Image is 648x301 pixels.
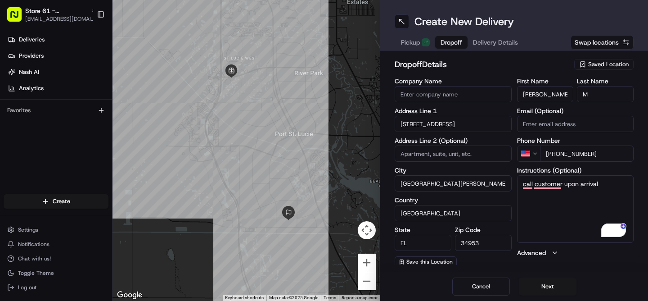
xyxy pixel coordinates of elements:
[25,15,97,23] button: [EMAIL_ADDRESS][DOMAIN_NAME]
[452,278,510,296] button: Cancel
[23,58,148,68] input: Clear
[517,248,634,257] button: Advanced
[517,86,574,102] input: Enter first name
[395,175,512,192] input: Enter city
[517,78,574,84] label: First Name
[225,295,264,301] button: Keyboard shortcuts
[115,289,144,301] img: Google
[269,295,318,300] span: Map data ©2025 Google
[18,226,38,233] span: Settings
[395,78,512,84] label: Company Name
[395,116,512,132] input: Enter address
[31,95,114,102] div: We're available if you need us!
[18,284,36,291] span: Log out
[395,227,451,233] label: State
[5,127,72,143] a: 📗Knowledge Base
[4,49,112,63] a: Providers
[517,248,546,257] label: Advanced
[571,35,634,50] button: Swap locations
[324,295,336,300] a: Terms (opens in new tab)
[395,108,512,114] label: Address Line 1
[358,221,376,239] button: Map camera controls
[85,131,144,140] span: API Documentation
[19,52,44,60] span: Providers
[4,103,108,118] div: Favorites
[4,252,108,265] button: Chat with us!
[9,36,164,50] p: Welcome 👋
[517,116,634,132] input: Enter email address
[577,78,634,84] label: Last Name
[9,86,25,102] img: 1736555255976-a54dd68f-1ca7-489b-9aae-adbdc363a1c4
[574,58,634,71] button: Saved Location
[19,68,39,76] span: Nash AI
[358,272,376,290] button: Zoom out
[63,152,109,160] a: Powered byPylon
[18,269,54,277] span: Toggle Theme
[395,235,451,251] input: Enter state
[31,86,148,95] div: Start new chat
[18,131,69,140] span: Knowledge Base
[395,86,512,102] input: Enter company name
[395,137,512,144] label: Address Line 2 (Optional)
[519,278,576,296] button: Next
[395,58,569,71] h2: dropoff Details
[575,38,619,47] span: Swap locations
[153,89,164,100] button: Start new chat
[517,108,634,114] label: Email (Optional)
[9,132,16,139] div: 📗
[4,194,108,209] button: Create
[455,227,512,233] label: Zip Code
[577,86,634,102] input: Enter last name
[25,6,87,15] button: Store 61 - [GEOGRAPHIC_DATA] (Just Salad)
[473,38,518,47] span: Delivery Details
[4,281,108,294] button: Log out
[76,132,83,139] div: 💻
[517,175,634,243] textarea: To enrich screen reader interactions, please activate Accessibility in Grammarly extension settings
[395,146,512,162] input: Apartment, suite, unit, etc.
[395,205,512,221] input: Enter country
[455,235,512,251] input: Enter zip code
[9,9,27,27] img: Nash
[358,254,376,272] button: Zoom in
[18,241,49,248] span: Notifications
[401,38,420,47] span: Pickup
[53,197,70,205] span: Create
[395,256,457,267] button: Save this Location
[4,65,112,79] a: Nash AI
[395,167,512,173] label: City
[540,146,634,162] input: Enter phone number
[115,289,144,301] a: Open this area in Google Maps (opens a new window)
[342,295,378,300] a: Report a map error
[395,197,512,203] label: Country
[406,258,453,265] span: Save this Location
[4,4,93,25] button: Store 61 - [GEOGRAPHIC_DATA] (Just Salad)[EMAIL_ADDRESS][DOMAIN_NAME]
[588,60,629,68] span: Saved Location
[4,32,112,47] a: Deliveries
[517,137,634,144] label: Phone Number
[90,153,109,160] span: Pylon
[4,223,108,236] button: Settings
[72,127,148,143] a: 💻API Documentation
[441,38,462,47] span: Dropoff
[19,84,44,92] span: Analytics
[4,81,112,96] a: Analytics
[517,167,634,173] label: Instructions (Optional)
[4,238,108,251] button: Notifications
[414,14,514,29] h1: Create New Delivery
[18,255,51,262] span: Chat with us!
[19,36,45,44] span: Deliveries
[4,267,108,279] button: Toggle Theme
